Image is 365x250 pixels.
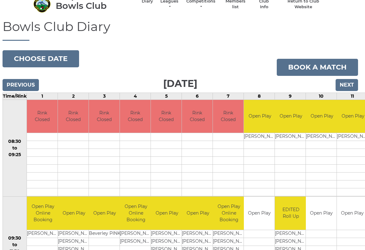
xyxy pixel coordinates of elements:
[213,230,245,238] td: [PERSON_NAME]
[89,100,120,133] td: Rink Closed
[89,230,121,238] td: Beverley PINK
[244,133,276,141] td: [PERSON_NAME]
[3,100,27,197] td: 08:30 to 09:25
[182,100,213,133] td: Rink Closed
[58,100,89,133] td: Rink Closed
[151,197,183,230] td: Open Play
[277,59,358,76] a: Book a match
[58,197,90,230] td: Open Play
[3,20,358,41] h1: Bowls Club Diary
[58,238,90,246] td: [PERSON_NAME]
[306,100,338,133] td: Open Play
[151,230,183,238] td: [PERSON_NAME]
[3,93,27,100] td: Time/Rink
[151,100,182,133] td: Rink Closed
[275,238,307,246] td: [PERSON_NAME]
[151,238,183,246] td: [PERSON_NAME]
[244,100,276,133] td: Open Play
[27,100,58,133] td: Rink Closed
[27,197,59,230] td: Open Play Online Booking
[3,50,79,67] button: Choose date
[58,230,90,238] td: [PERSON_NAME]
[213,93,244,100] td: 7
[275,133,307,141] td: [PERSON_NAME]
[213,100,244,133] td: Rink Closed
[306,197,337,230] td: Open Play
[89,197,121,230] td: Open Play
[182,93,213,100] td: 6
[120,238,152,246] td: [PERSON_NAME]
[120,100,151,133] td: Rink Closed
[27,230,59,238] td: [PERSON_NAME]
[275,100,307,133] td: Open Play
[275,230,307,238] td: [PERSON_NAME]
[213,238,245,246] td: [PERSON_NAME]
[120,93,151,100] td: 4
[306,93,337,100] td: 10
[151,93,182,100] td: 5
[182,197,214,230] td: Open Play
[3,79,39,91] input: Previous
[27,93,58,100] td: 1
[213,197,245,230] td: Open Play Online Booking
[120,230,152,238] td: [PERSON_NAME]
[120,197,152,230] td: Open Play Online Booking
[58,93,89,100] td: 2
[336,79,358,91] input: Next
[244,93,275,100] td: 8
[182,238,214,246] td: [PERSON_NAME]
[306,133,338,141] td: [PERSON_NAME]
[244,197,275,230] td: Open Play
[89,93,120,100] td: 3
[275,197,307,230] td: EDITED Roll Up
[275,93,306,100] td: 9
[182,230,214,238] td: [PERSON_NAME]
